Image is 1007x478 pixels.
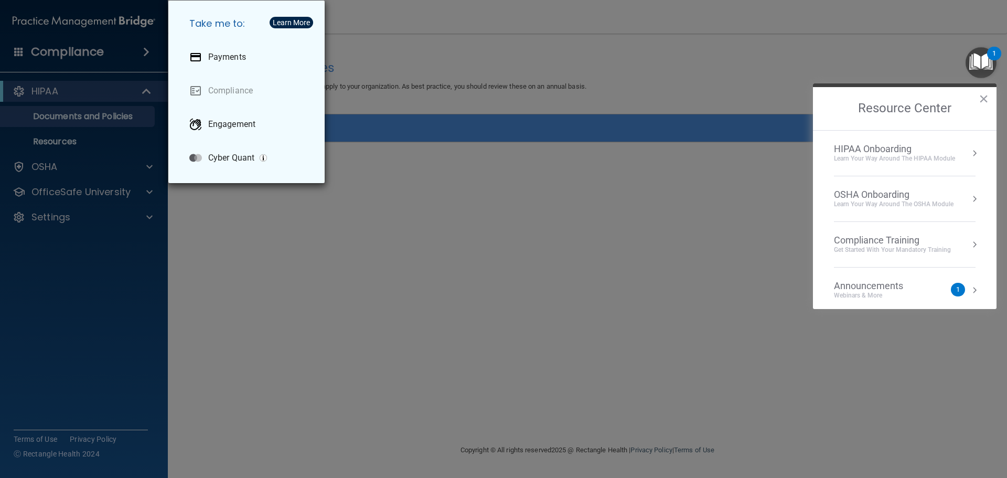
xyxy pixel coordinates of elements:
[966,47,997,78] button: Open Resource Center, 1 new notification
[826,403,994,445] iframe: Drift Widget Chat Controller
[208,119,255,130] p: Engagement
[270,17,313,28] button: Learn More
[208,153,254,163] p: Cyber Quant
[834,235,951,246] div: Compliance Training
[813,87,997,130] h2: Resource Center
[813,83,997,309] div: Resource Center
[834,291,924,300] div: Webinars & More
[834,246,951,254] div: Get Started with your mandatory training
[273,19,310,26] div: Learn More
[181,110,316,139] a: Engagement
[979,90,989,107] button: Close
[834,189,954,200] div: OSHA Onboarding
[992,54,996,67] div: 1
[834,154,955,163] div: Learn Your Way around the HIPAA module
[181,43,316,72] a: Payments
[181,143,316,173] a: Cyber Quant
[834,280,924,292] div: Announcements
[208,52,246,62] p: Payments
[181,76,316,105] a: Compliance
[181,9,316,38] h5: Take me to:
[834,143,955,155] div: HIPAA Onboarding
[834,200,954,209] div: Learn your way around the OSHA module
